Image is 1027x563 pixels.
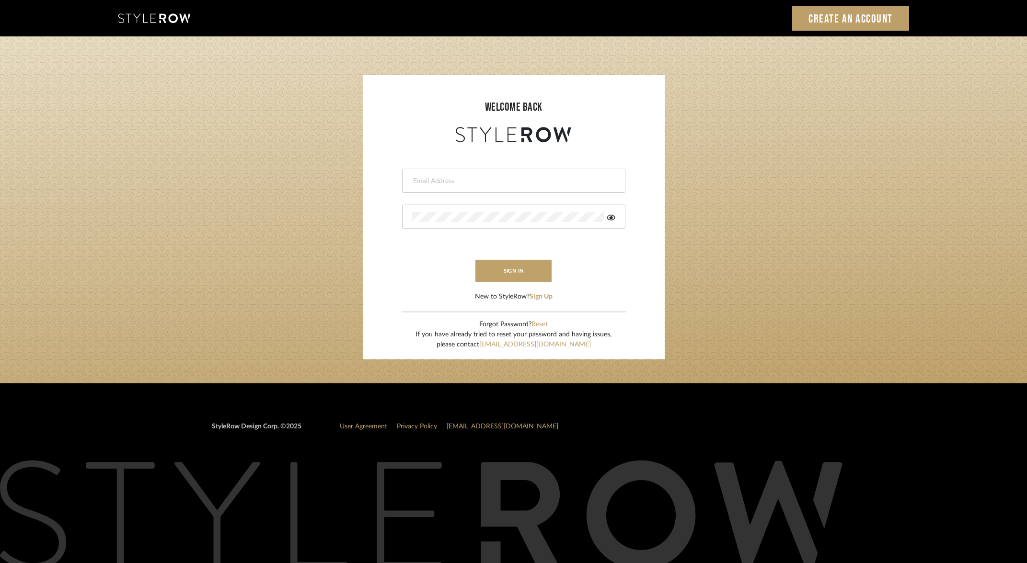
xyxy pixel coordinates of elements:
button: Sign Up [530,292,553,302]
a: [EMAIL_ADDRESS][DOMAIN_NAME] [479,341,591,348]
div: New to StyleRow? [475,292,553,302]
div: StyleRow Design Corp. ©2025 [212,422,301,439]
input: Email Address [412,176,613,186]
button: Reset [531,320,548,330]
div: Forgot Password? [415,320,612,330]
a: User Agreement [340,423,387,430]
div: If you have already tried to reset your password and having issues, please contact [415,330,612,350]
a: Create an Account [792,6,909,31]
div: welcome back [372,99,655,116]
a: Privacy Policy [397,423,437,430]
button: sign in [475,260,552,282]
a: [EMAIL_ADDRESS][DOMAIN_NAME] [447,423,558,430]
